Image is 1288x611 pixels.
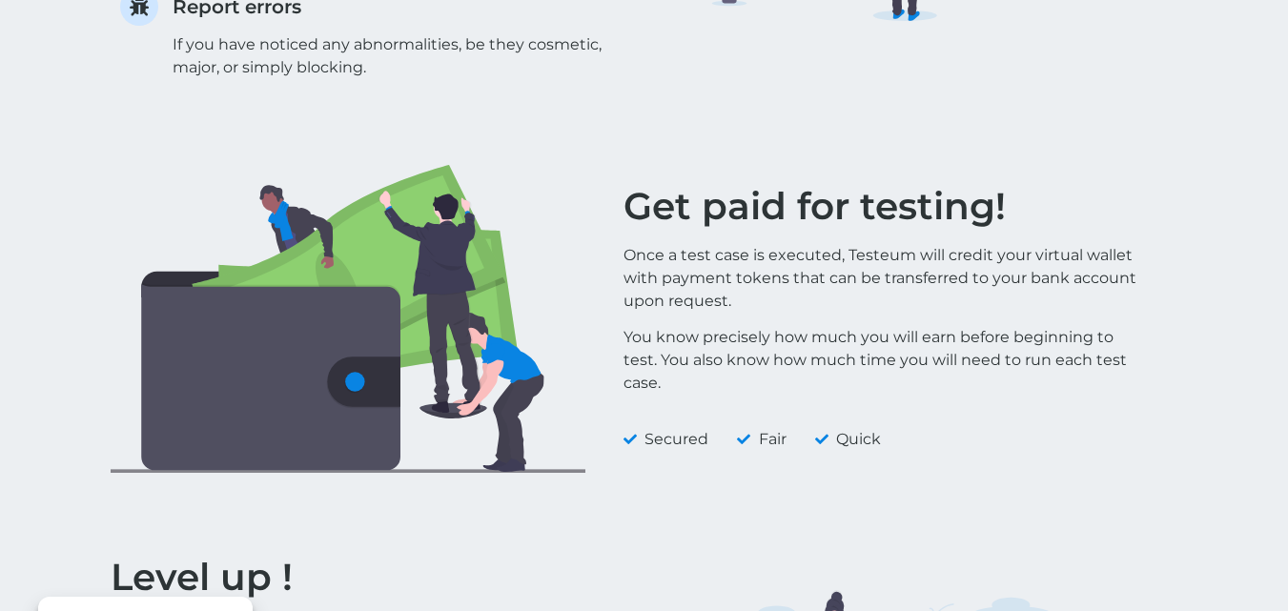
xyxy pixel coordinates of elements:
[173,33,625,79] p: If you have noticed any abnormalities, be they cosmetic, major, or simply blocking.
[111,559,635,596] h1: Level up !
[624,188,1147,225] h2: Get paid for testing!
[754,428,787,451] span: Fair
[624,328,1127,392] span: You know precisely how much you will earn before beginning to test. You also know how much time y...
[111,165,585,472] img: TESTERS IMG 4
[831,428,881,451] span: Quick
[640,428,708,451] span: Secured
[624,246,1136,310] span: Once a test case is executed, Testeum will credit your virtual wallet with payment tokens that ca...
